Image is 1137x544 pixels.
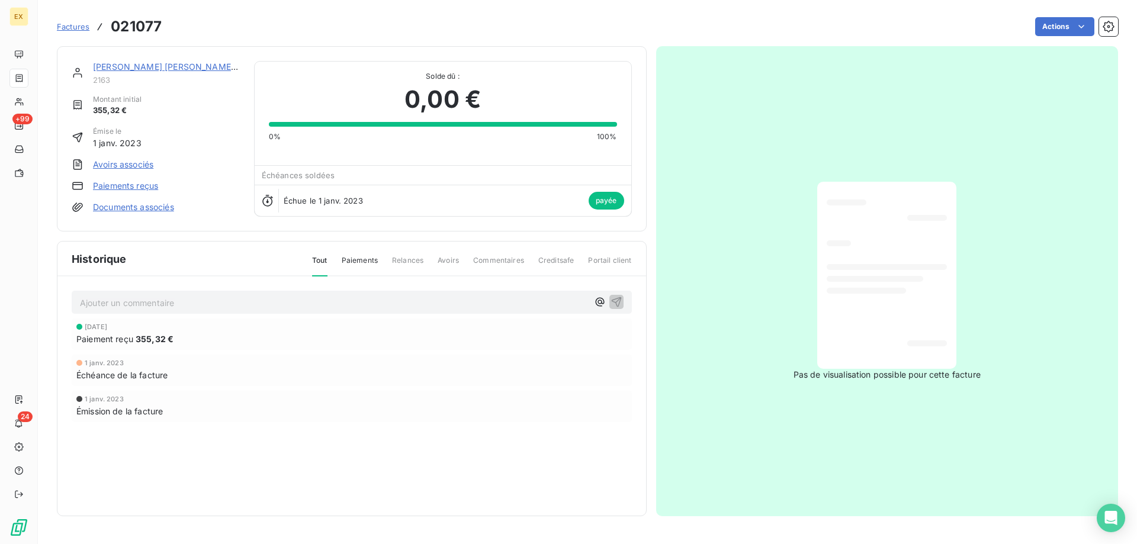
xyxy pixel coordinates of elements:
div: Open Intercom Messenger [1097,504,1125,532]
span: Solde dû : [269,71,617,82]
span: Factures [57,22,89,31]
span: payée [589,192,624,210]
span: Émission de la facture [76,405,163,417]
a: Avoirs associés [93,159,153,170]
span: Avoirs [438,255,459,275]
span: 1 janv. 2023 [85,359,124,366]
h3: 021077 [111,16,162,37]
a: [PERSON_NAME] [PERSON_NAME] FRANCE GRAND EST S.A.S [93,62,345,72]
span: Échéances soldées [262,170,335,180]
span: Historique [72,251,127,267]
span: Creditsafe [538,255,574,275]
span: 0,00 € [404,82,481,117]
span: 355,32 € [136,333,174,345]
span: Échue le 1 janv. 2023 [284,196,363,205]
img: Logo LeanPay [9,518,28,537]
a: Documents associés [93,201,174,213]
span: 1 janv. 2023 [85,395,124,403]
span: Échéance de la facture [76,369,168,381]
span: Paiements [342,255,378,275]
span: Pas de visualisation possible pour cette facture [794,369,981,381]
span: 355,32 € [93,105,142,117]
a: Factures [57,21,89,33]
span: Portail client [588,255,631,275]
span: Tout [312,255,327,276]
span: Montant initial [93,94,142,105]
span: 24 [18,411,33,422]
div: EX [9,7,28,26]
span: +99 [12,114,33,124]
a: Paiements reçus [93,180,158,192]
span: Paiement reçu [76,333,133,345]
span: 100% [597,131,617,142]
span: 0% [269,131,281,142]
span: Commentaires [473,255,524,275]
span: Relances [392,255,423,275]
span: [DATE] [85,323,107,330]
span: 1 janv. 2023 [93,137,142,149]
span: Émise le [93,126,142,137]
button: Actions [1035,17,1094,36]
span: 2163 [93,75,240,85]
